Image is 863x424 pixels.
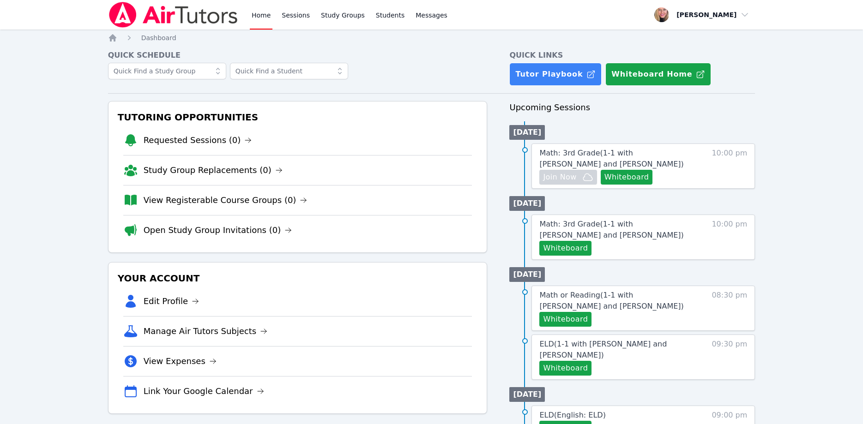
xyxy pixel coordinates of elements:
span: ELD ( 1-1 with [PERSON_NAME] and [PERSON_NAME] ) [539,340,667,359]
button: Whiteboard Home [605,63,711,86]
li: [DATE] [509,196,545,211]
span: Join Now [543,172,576,183]
a: Math: 3rd Grade(1-1 with [PERSON_NAME] and [PERSON_NAME]) [539,148,695,170]
a: Tutor Playbook [509,63,602,86]
nav: Breadcrumb [108,33,755,42]
a: View Expenses [144,355,217,368]
a: Edit Profile [144,295,199,308]
span: Messages [416,11,447,20]
input: Quick Find a Study Group [108,63,226,79]
a: ELD(1-1 with [PERSON_NAME] and [PERSON_NAME]) [539,339,695,361]
button: Whiteboard [539,241,591,256]
span: Dashboard [141,34,176,42]
span: 10:00 pm [712,148,747,185]
h3: Tutoring Opportunities [116,109,480,125]
a: Math or Reading(1-1 with [PERSON_NAME] and [PERSON_NAME]) [539,290,695,312]
button: Whiteboard [539,312,591,327]
a: Open Study Group Invitations (0) [144,224,292,237]
a: ELD(English: ELD) [539,410,605,421]
a: Manage Air Tutors Subjects [144,325,268,338]
a: Study Group Replacements (0) [144,164,283,177]
button: Whiteboard [601,170,653,185]
span: 09:30 pm [712,339,747,376]
li: [DATE] [509,387,545,402]
h4: Quick Links [509,50,755,61]
img: Air Tutors [108,2,239,28]
h3: Your Account [116,270,480,287]
a: Link Your Google Calendar [144,385,264,398]
input: Quick Find a Student [230,63,348,79]
span: 10:00 pm [712,219,747,256]
li: [DATE] [509,125,545,140]
button: Whiteboard [539,361,591,376]
span: Math: 3rd Grade ( 1-1 with [PERSON_NAME] and [PERSON_NAME] ) [539,220,683,239]
span: 08:30 pm [712,290,747,327]
a: Math: 3rd Grade(1-1 with [PERSON_NAME] and [PERSON_NAME]) [539,219,695,241]
li: [DATE] [509,267,545,282]
span: ELD ( English: ELD ) [539,411,605,419]
a: View Registerable Course Groups (0) [144,194,308,207]
span: Math or Reading ( 1-1 with [PERSON_NAME] and [PERSON_NAME] ) [539,291,683,311]
h3: Upcoming Sessions [509,101,755,114]
h4: Quick Schedule [108,50,488,61]
a: Dashboard [141,33,176,42]
span: Math: 3rd Grade ( 1-1 with [PERSON_NAME] and [PERSON_NAME] ) [539,149,683,168]
button: Join Now [539,170,597,185]
a: Requested Sessions (0) [144,134,252,147]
